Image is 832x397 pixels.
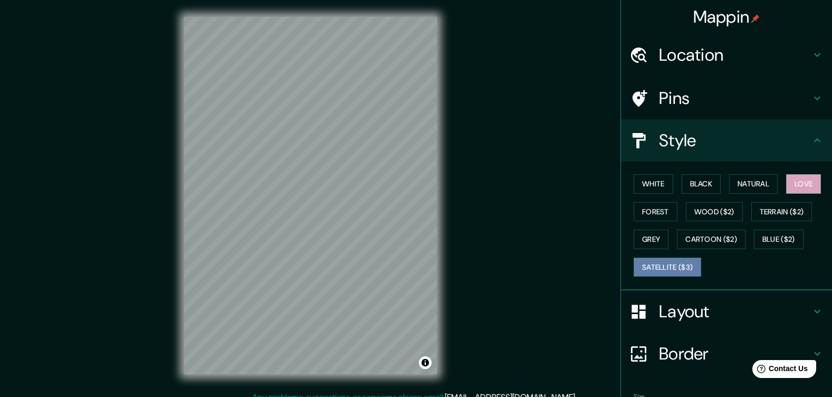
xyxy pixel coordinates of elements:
[634,258,701,277] button: Satellite ($3)
[621,333,832,375] div: Border
[659,343,811,364] h4: Border
[621,119,832,162] div: Style
[634,230,668,249] button: Grey
[419,356,432,369] button: Toggle attribution
[659,44,811,65] h4: Location
[659,301,811,322] h4: Layout
[693,6,760,27] h4: Mappin
[634,202,677,222] button: Forest
[682,174,721,194] button: Black
[786,174,821,194] button: Love
[184,17,437,374] canvas: Map
[621,290,832,333] div: Layout
[738,356,820,385] iframe: Help widget launcher
[621,77,832,119] div: Pins
[621,34,832,76] div: Location
[659,88,811,109] h4: Pins
[686,202,743,222] button: Wood ($2)
[729,174,778,194] button: Natural
[659,130,811,151] h4: Style
[754,230,804,249] button: Blue ($2)
[751,202,812,222] button: Terrain ($2)
[677,230,745,249] button: Cartoon ($2)
[634,174,673,194] button: White
[751,14,760,23] img: pin-icon.png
